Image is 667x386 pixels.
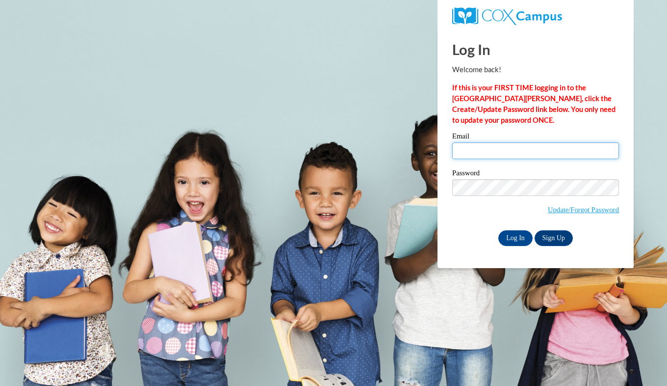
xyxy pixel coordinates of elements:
[452,64,619,75] p: Welcome back!
[535,230,573,246] a: Sign Up
[452,7,619,25] a: COX Campus
[548,206,619,214] a: Update/Forgot Password
[452,7,562,25] img: COX Campus
[498,230,533,246] input: Log In
[452,169,619,179] label: Password
[452,39,619,59] h1: Log In
[452,133,619,142] label: Email
[452,83,616,124] strong: If this is your FIRST TIME logging in to the [GEOGRAPHIC_DATA][PERSON_NAME], click the Create/Upd...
